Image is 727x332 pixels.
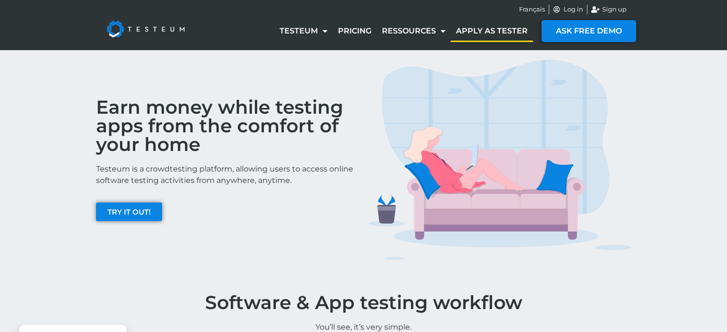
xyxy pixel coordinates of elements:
img: TESTERS IMG 1 [369,60,631,260]
span: Log in [561,5,583,14]
a: TRY IT OUT! [96,203,162,221]
a: Apply as tester [451,20,533,42]
a: Ressources [377,20,451,42]
h1: Software & App testing workflow [91,293,636,312]
a: Sign up [591,5,627,14]
p: Testeum is a crowdtesting platform, allowing users to access online software testing activities f... [96,163,359,186]
a: Pricing [333,20,377,42]
a: ASK FREE DEMO [542,20,636,42]
a: Français [519,5,545,14]
span: TRY IT OUT! [108,208,151,215]
span: ASK FREE DEMO [556,27,622,35]
span: Sign up [600,5,627,14]
nav: Menu [274,20,533,42]
img: Testeum Logo - Application crowdtesting platform [96,10,195,48]
a: Log in [553,5,584,14]
a: Testeum [274,20,333,42]
h2: Earn money while testing apps from the comfort of your home [96,98,359,154]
